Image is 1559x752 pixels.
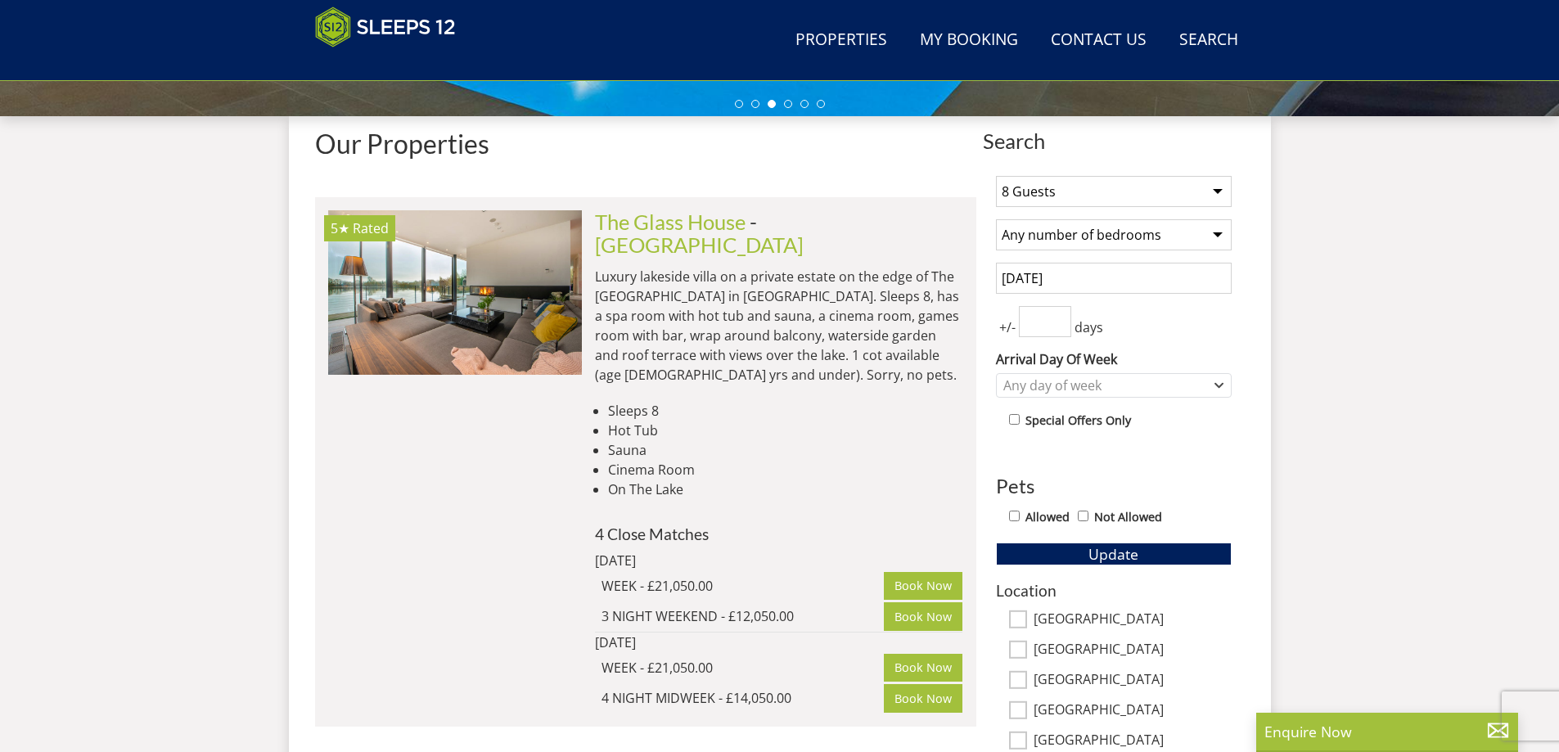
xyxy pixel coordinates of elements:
[996,543,1232,565] button: Update
[1025,412,1131,430] label: Special Offers Only
[1025,508,1070,526] label: Allowed
[1034,732,1232,750] label: [GEOGRAPHIC_DATA]
[331,219,349,237] span: The Glass House has a 5 star rating under the Quality in Tourism Scheme
[1173,22,1245,59] a: Search
[328,210,582,374] a: 5★ Rated
[1034,611,1232,629] label: [GEOGRAPHIC_DATA]
[595,551,816,570] div: [DATE]
[353,219,389,237] span: Rated
[999,376,1211,394] div: Any day of week
[996,373,1232,398] div: Combobox
[1088,544,1138,564] span: Update
[602,576,885,596] div: WEEK - £21,050.00
[608,421,963,440] li: Hot Tub
[328,210,582,374] img: the-glasshouse-lechlade-home-holiday-accommodation-sleeps-11.original.jpg
[789,22,894,59] a: Properties
[307,57,479,71] iframe: Customer reviews powered by Trustpilot
[315,129,976,158] h1: Our Properties
[1044,22,1153,59] a: Contact Us
[608,480,963,499] li: On The Lake
[1034,642,1232,660] label: [GEOGRAPHIC_DATA]
[608,401,963,421] li: Sleeps 8
[1034,702,1232,720] label: [GEOGRAPHIC_DATA]
[996,317,1019,337] span: +/-
[884,654,962,682] a: Book Now
[913,22,1025,59] a: My Booking
[602,606,885,626] div: 3 NIGHT WEEKEND - £12,050.00
[1094,508,1162,526] label: Not Allowed
[884,684,962,712] a: Book Now
[1034,672,1232,690] label: [GEOGRAPHIC_DATA]
[996,475,1232,497] h3: Pets
[595,525,963,543] h4: 4 Close Matches
[595,232,804,257] a: [GEOGRAPHIC_DATA]
[602,688,885,708] div: 4 NIGHT MIDWEEK - £14,050.00
[595,209,746,234] a: The Glass House
[983,129,1245,152] span: Search
[608,460,963,480] li: Cinema Room
[996,263,1232,294] input: Arrival Date
[884,602,962,630] a: Book Now
[595,267,963,385] p: Luxury lakeside villa on a private estate on the edge of The [GEOGRAPHIC_DATA] in [GEOGRAPHIC_DAT...
[996,582,1232,599] h3: Location
[608,440,963,460] li: Sauna
[595,209,804,257] span: -
[884,572,962,600] a: Book Now
[595,633,816,652] div: [DATE]
[602,658,885,678] div: WEEK - £21,050.00
[1071,317,1106,337] span: days
[315,7,456,47] img: Sleeps 12
[996,349,1232,369] label: Arrival Day Of Week
[1264,721,1510,742] p: Enquire Now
